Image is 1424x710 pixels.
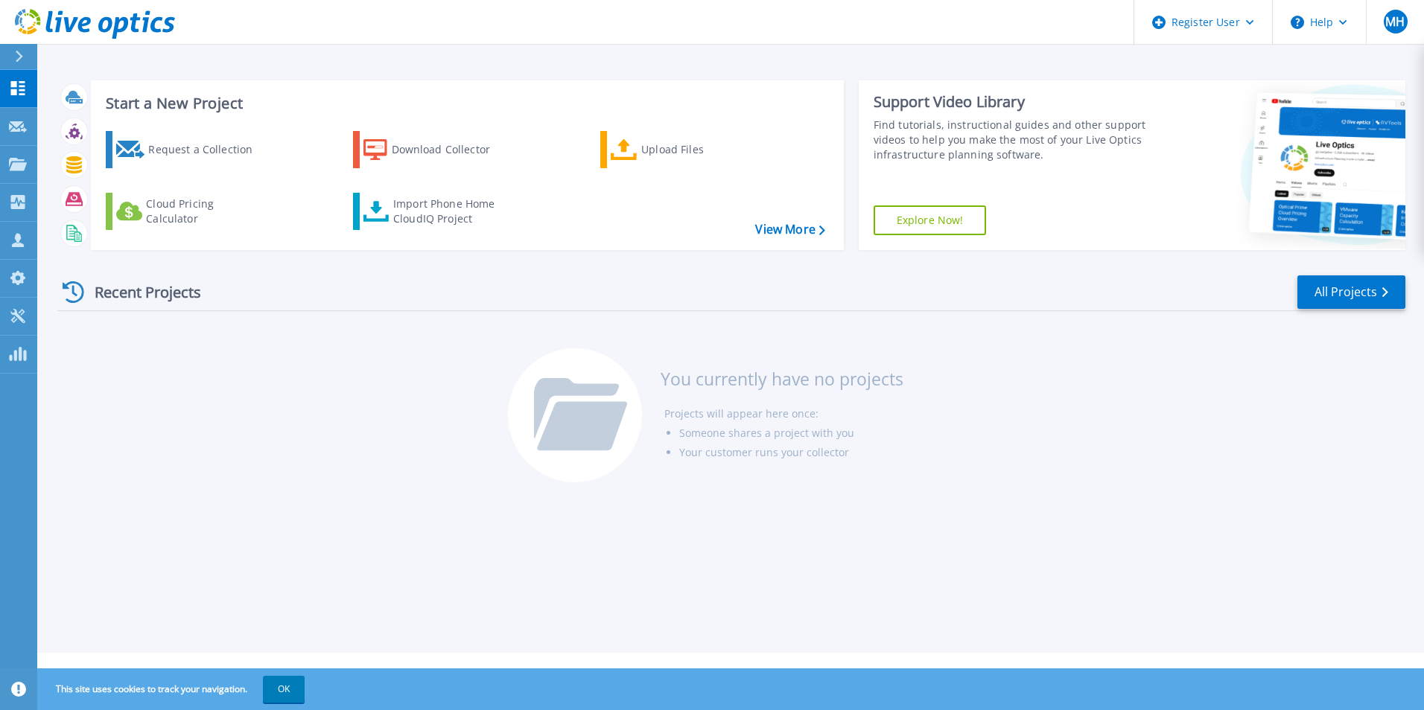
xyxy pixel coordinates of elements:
div: Import Phone Home CloudIQ Project [393,196,509,226]
a: Explore Now! [874,205,987,235]
a: View More [755,223,824,237]
div: Download Collector [392,135,511,164]
a: Upload Files [600,131,766,168]
li: Your customer runs your collector [679,443,903,462]
a: Request a Collection [106,131,272,168]
div: Support Video Library [874,92,1152,112]
span: This site uses cookies to track your navigation. [41,676,305,703]
li: Projects will appear here once: [664,404,903,423]
div: Request a Collection [148,135,267,164]
div: Cloud Pricing Calculator [146,196,265,226]
li: Someone shares a project with you [679,423,903,443]
button: OK [263,676,305,703]
span: MH [1385,16,1405,28]
h3: Start a New Project [106,95,824,112]
a: Cloud Pricing Calculator [106,193,272,230]
h3: You currently have no projects [661,371,903,387]
div: Upload Files [641,135,760,164]
div: Recent Projects [57,274,221,310]
a: Download Collector [353,131,519,168]
div: Find tutorials, instructional guides and other support videos to help you make the most of your L... [874,118,1152,162]
a: All Projects [1297,275,1405,309]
